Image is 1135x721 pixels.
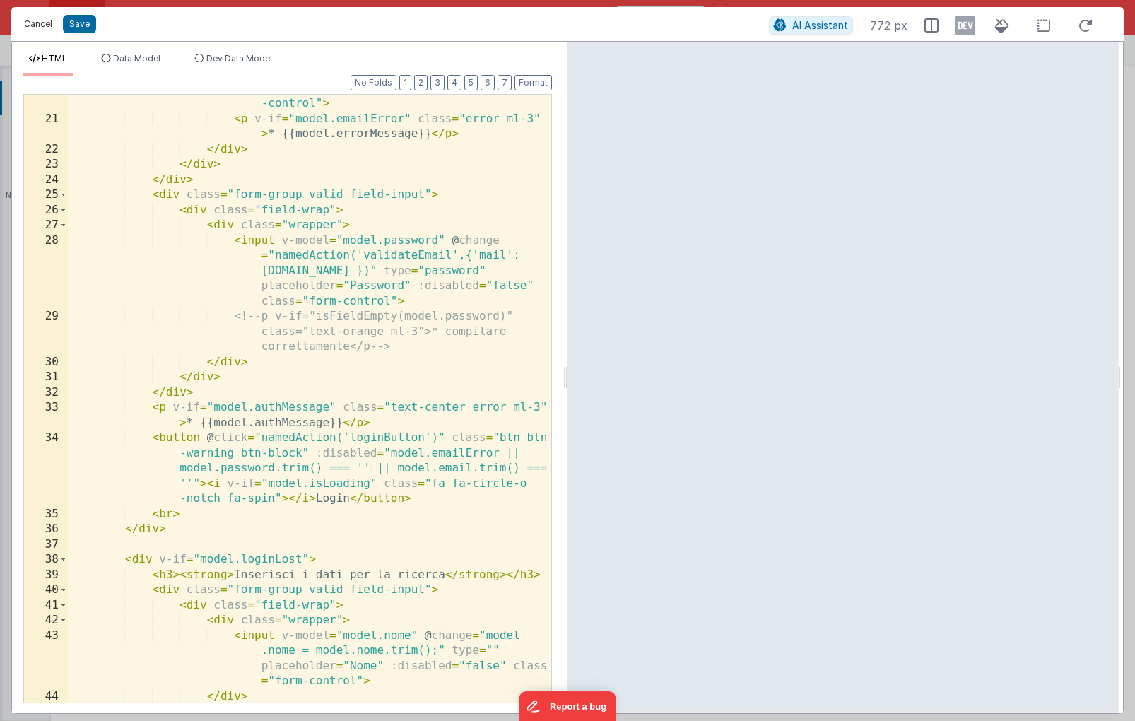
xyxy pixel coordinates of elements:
button: 6 [481,75,495,90]
div: 34 [24,430,68,507]
span: HTML [42,53,67,64]
div: 24 [24,172,68,188]
div: 42 [24,613,68,628]
span: AI Assistant [792,19,848,31]
div: 31 [24,370,68,385]
div: 40 [24,582,68,598]
div: 26 [24,203,68,218]
iframe: Marker.io feedback button [519,691,616,721]
button: 2 [414,75,428,90]
button: 1 [399,75,411,90]
button: No Folds [351,75,396,90]
span: Data Model [113,53,160,64]
div: 23 [24,157,68,172]
div: 41 [24,598,68,614]
div: 27 [24,218,68,233]
div: 37 [24,537,68,553]
div: 25 [24,187,68,203]
div: 35 [24,507,68,522]
div: 36 [24,522,68,537]
button: 3 [430,75,445,90]
button: Format [514,75,552,90]
div: 30 [24,355,68,370]
div: 43 [24,628,68,689]
div: 38 [24,552,68,568]
button: Save [63,15,96,33]
span: 772 px [870,17,907,34]
button: 5 [464,75,478,90]
button: Cancel [17,14,59,34]
div: 32 [24,385,68,401]
div: 22 [24,142,68,158]
button: 7 [498,75,512,90]
span: Dev Data Model [206,53,272,64]
button: 4 [447,75,461,90]
div: 21 [24,112,68,142]
div: 33 [24,400,68,430]
div: 39 [24,568,68,583]
div: 29 [24,309,68,355]
div: 28 [24,233,68,310]
div: 44 [24,689,68,705]
button: AI Assistant [769,16,853,35]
